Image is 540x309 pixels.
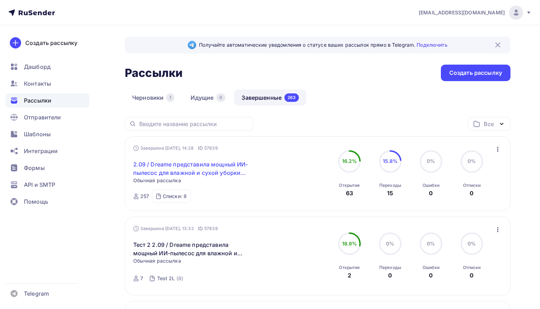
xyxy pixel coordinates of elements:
div: Переходы [379,265,401,270]
span: [EMAIL_ADDRESS][DOMAIN_NAME] [419,9,505,16]
div: 0 [216,93,225,102]
a: Отправители [6,110,89,124]
span: Отправители [24,113,61,121]
h2: Рассылки [125,66,182,80]
a: Test 2L (8) [156,273,184,284]
div: 0 [470,189,474,197]
span: 0% [386,241,394,246]
div: Отписки [463,265,481,270]
div: 263 [284,93,299,102]
span: Обычная рассылка [133,177,181,184]
div: Открытия [339,265,360,270]
div: 0 [388,271,392,280]
a: Шаблоны [6,127,89,141]
div: Создать рассылку [25,39,77,47]
div: Ошибки [423,183,439,188]
span: 0% [468,158,476,164]
a: 2.09 / Dreame представила мощный ИИ-пылесос для влажной и сухой уборки H15S [133,160,254,177]
div: 15 [387,189,393,197]
span: Помощь [24,197,48,206]
span: Формы [24,164,45,172]
div: Все [484,120,494,128]
span: Шаблоны [24,130,51,138]
span: API и SMTP [24,180,55,189]
div: 1 [166,93,174,102]
div: 0 [429,189,433,197]
span: 57839 [204,145,218,152]
a: Черновики1 [125,90,182,106]
a: Контакты [6,77,89,91]
span: Получайте автоматические уведомления о статусе ваших рассылок прямо в Telegram. [199,41,447,48]
a: [EMAIL_ADDRESS][DOMAIN_NAME] [419,6,532,20]
a: Рассылки [6,93,89,107]
img: Telegram [188,41,196,49]
span: 18.9% [342,241,357,246]
span: ID [198,145,203,152]
div: 0 [470,271,474,280]
div: Создать рассылку [449,69,502,77]
a: Идущие0 [183,90,233,106]
div: Переходы [379,183,401,188]
input: Введите название рассылки [139,120,249,128]
div: (8) [176,275,183,282]
span: 0% [468,241,476,246]
button: Все [468,117,510,131]
div: 7 [140,275,143,282]
span: Интеграции [24,147,58,155]
div: 257 [140,193,149,200]
span: Обычная рассылка [133,257,181,264]
span: 0% [427,241,435,246]
div: Test 2L [157,275,175,282]
span: Дашборд [24,63,51,71]
div: Завершена [DATE], 14:28 [133,145,218,152]
a: Дашборд [6,60,89,74]
span: Контакты [24,79,51,88]
div: Завершена [DATE], 13:32 [133,225,218,232]
div: Списки: 8 [163,193,187,200]
span: Рассылки [24,96,51,105]
span: 0% [427,158,435,164]
div: 0 [429,271,433,280]
div: 63 [346,189,353,197]
span: ID [198,225,203,232]
div: Отписки [463,183,481,188]
div: Ошибки [423,265,439,270]
a: Завершенные263 [234,90,306,106]
span: 57838 [204,225,218,232]
span: 15.8% [383,158,398,164]
span: 16.2% [342,158,357,164]
div: Открытия [339,183,360,188]
a: Формы [6,161,89,175]
a: Подключить [417,42,447,48]
a: Тест 2 2.09 / Dreame представила мощный ИИ-пылесос для влажной и сухой уборки H15S [133,241,254,257]
div: 2 [348,271,351,280]
span: Telegram [24,289,49,298]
